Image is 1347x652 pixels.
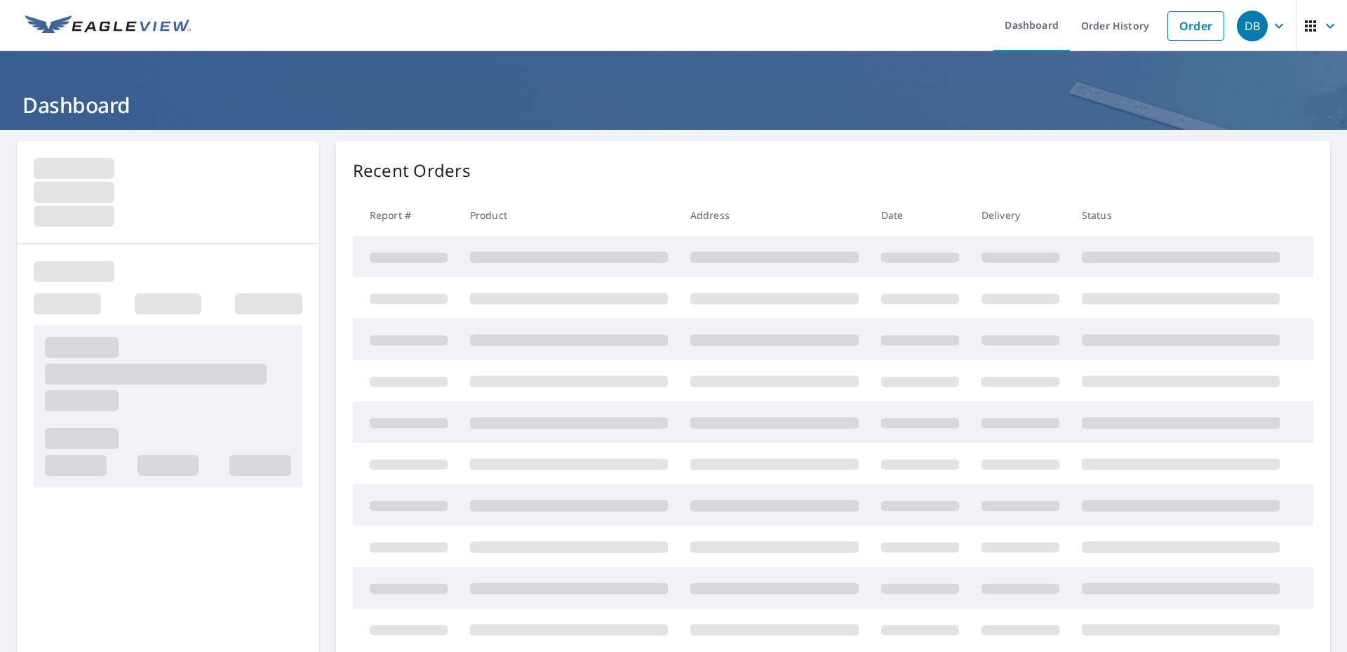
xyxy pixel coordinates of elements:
th: Date [870,194,970,236]
th: Product [459,194,679,236]
th: Delivery [970,194,1071,236]
img: EV Logo [25,15,191,36]
p: Recent Orders [353,158,471,183]
th: Status [1071,194,1291,236]
a: Order [1167,11,1224,41]
th: Report # [353,194,459,236]
div: DB [1237,11,1268,41]
h1: Dashboard [17,91,1330,119]
th: Address [679,194,870,236]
